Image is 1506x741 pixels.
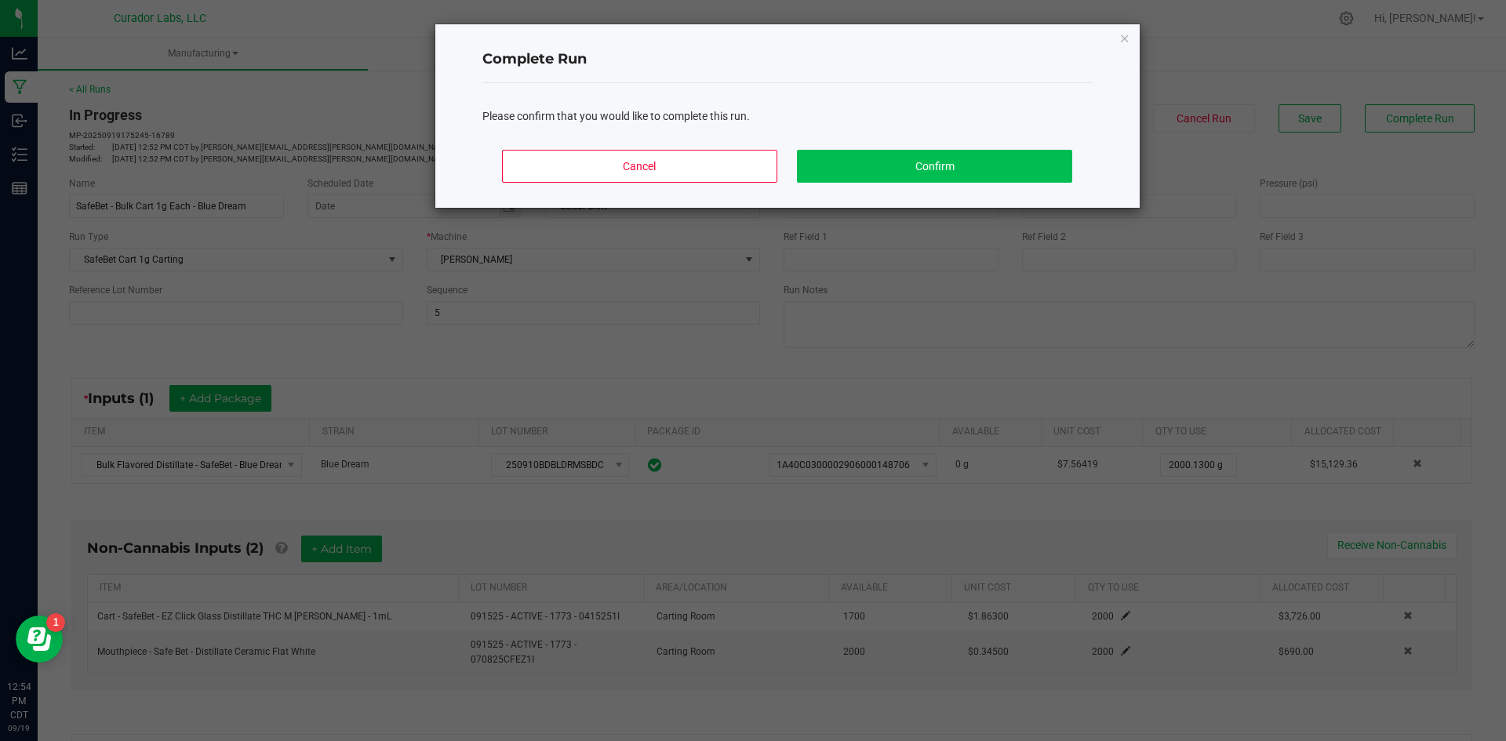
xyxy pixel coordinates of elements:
iframe: Resource center [16,616,63,663]
iframe: Resource center unread badge [46,613,65,632]
button: Confirm [797,150,1071,183]
button: Cancel [502,150,777,183]
h4: Complete Run [482,49,1093,70]
div: Please confirm that you would like to complete this run. [482,108,1093,125]
button: Close [1119,28,1130,47]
